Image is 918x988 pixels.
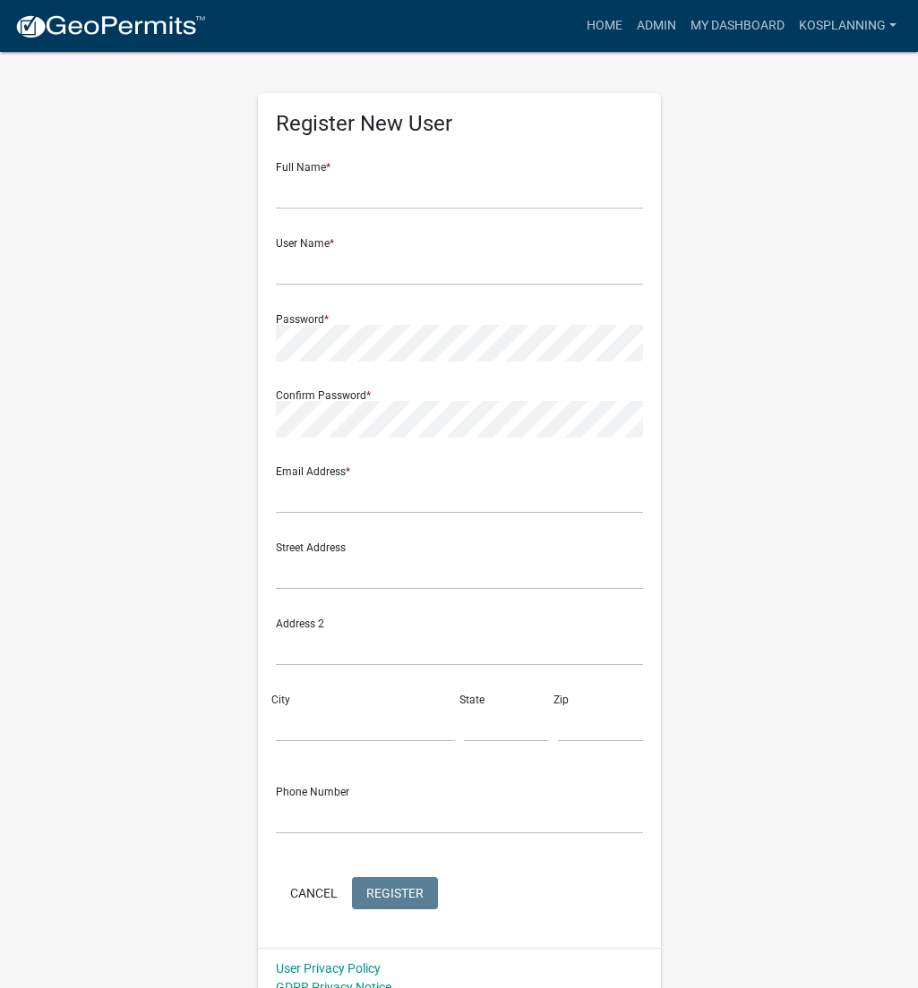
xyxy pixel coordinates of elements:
[366,885,424,899] span: Register
[276,877,352,909] button: Cancel
[792,9,904,43] a: kosplanning
[683,9,792,43] a: My Dashboard
[630,9,683,43] a: Admin
[276,961,381,975] a: User Privacy Policy
[276,111,643,137] h5: Register New User
[579,9,630,43] a: Home
[352,877,438,909] button: Register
